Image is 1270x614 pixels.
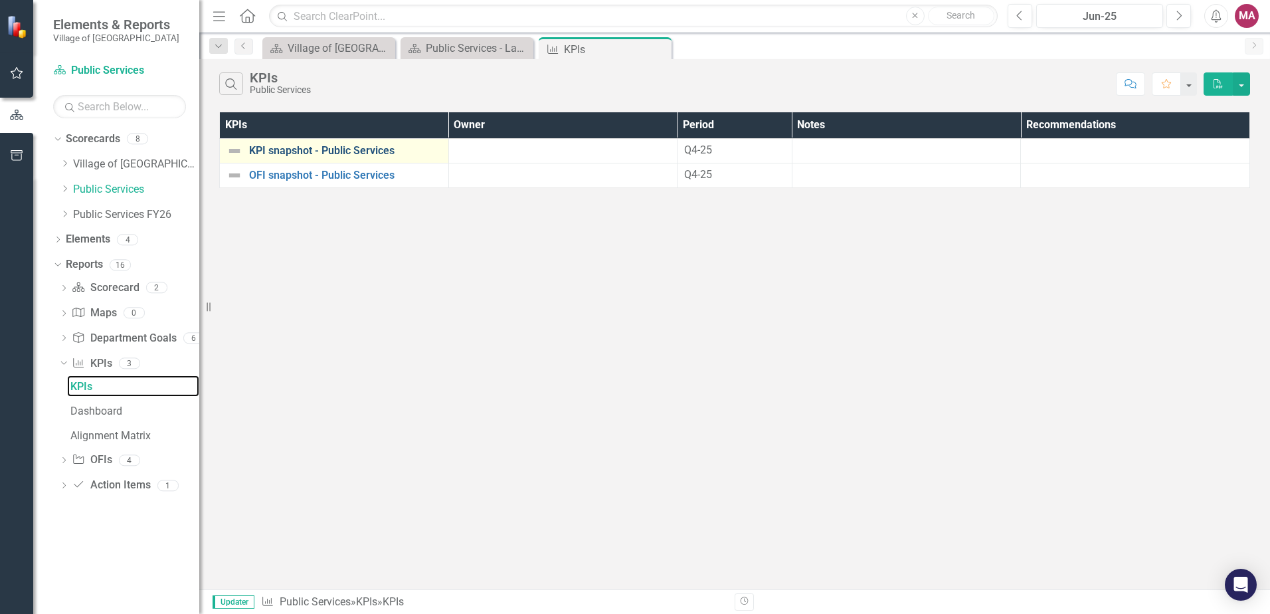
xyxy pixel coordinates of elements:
img: Not Defined [227,143,242,159]
a: Village of [GEOGRAPHIC_DATA] FY26 [73,157,199,172]
td: Double-Click to Edit Right Click for Context Menu [220,163,449,187]
a: OFI snapshot - Public Services [249,169,442,181]
a: KPIs [72,356,112,371]
a: Maps [72,306,116,321]
div: Q4-25 [684,143,784,158]
div: 2 [146,282,167,294]
a: Public Services [280,595,351,608]
div: 6 [183,332,205,344]
td: Double-Click to Edit [792,138,1021,163]
div: Open Intercom Messenger [1225,569,1257,601]
div: Q4-25 [684,167,784,183]
a: Scorecards [66,132,120,147]
img: Not Defined [227,167,242,183]
a: Public Services - Landing Page [404,40,530,56]
input: Search ClearPoint... [269,5,998,28]
div: KPIs [383,595,404,608]
a: Village of [GEOGRAPHIC_DATA] - Welcome Page [266,40,392,56]
div: KPIs [250,70,311,85]
div: Village of [GEOGRAPHIC_DATA] - Welcome Page [288,40,392,56]
a: Dashboard [67,400,199,421]
a: Scorecard [72,280,139,296]
div: 16 [110,259,131,270]
div: Dashboard [70,405,199,417]
a: KPIs [356,595,377,608]
div: Public Services [250,85,311,95]
div: 0 [124,308,145,319]
a: Public Services [53,63,186,78]
a: Department Goals [72,331,176,346]
td: Double-Click to Edit Right Click for Context Menu [220,138,449,163]
small: Village of [GEOGRAPHIC_DATA] [53,33,179,43]
a: KPI snapshot - Public Services [249,145,442,157]
span: Updater [213,595,254,609]
a: OFIs [72,453,112,468]
button: MA [1235,4,1259,28]
td: Double-Click to Edit [1021,138,1250,163]
a: Public Services [73,182,199,197]
button: Jun-25 [1036,4,1163,28]
a: Reports [66,257,103,272]
div: Jun-25 [1041,9,1158,25]
a: Alignment Matrix [67,425,199,446]
img: ClearPoint Strategy [7,15,30,38]
span: Elements & Reports [53,17,179,33]
a: Elements [66,232,110,247]
div: KPIs [564,41,668,58]
a: KPIs [67,375,199,397]
a: Public Services FY26 [73,207,199,223]
div: Public Services - Landing Page [426,40,530,56]
span: Search [947,10,975,21]
td: Double-Click to Edit [792,163,1021,187]
input: Search Below... [53,95,186,118]
div: 1 [157,480,179,491]
a: Action Items [72,478,150,493]
button: Search [928,7,994,25]
td: Double-Click to Edit [1021,163,1250,187]
div: Alignment Matrix [70,430,199,442]
div: 4 [117,234,138,245]
div: 8 [127,134,148,145]
div: 4 [119,455,140,466]
div: 3 [119,358,140,369]
div: » » [261,595,725,610]
div: KPIs [70,381,199,393]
